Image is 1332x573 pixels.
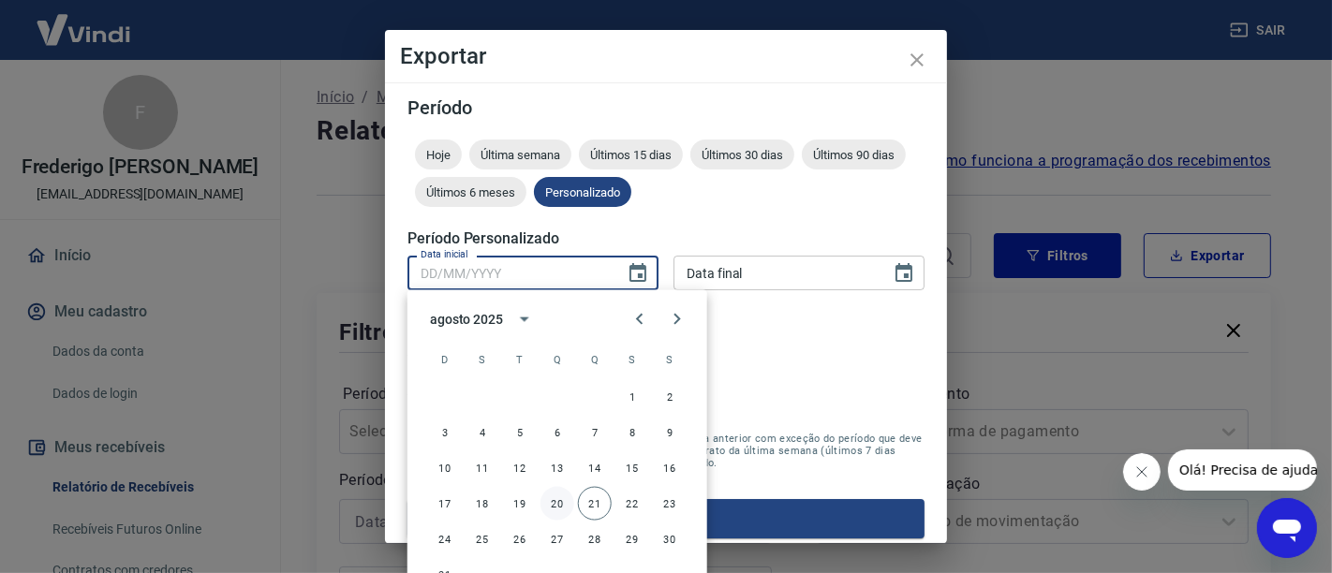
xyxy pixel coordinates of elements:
[615,416,649,449] button: 8
[415,185,526,199] span: Últimos 6 meses
[407,98,925,117] h5: Período
[615,380,649,414] button: 1
[673,256,878,290] input: DD/MM/YYYY
[503,451,537,485] button: 12
[503,522,537,556] button: 26
[540,522,574,556] button: 27
[540,487,574,521] button: 20
[578,451,612,485] button: 14
[578,341,612,378] span: quinta-feira
[534,177,631,207] div: Personalizado
[540,451,574,485] button: 13
[503,341,537,378] span: terça-feira
[578,416,612,449] button: 7
[415,148,462,162] span: Hoje
[430,309,503,329] div: agosto 2025
[578,487,612,521] button: 21
[466,341,499,378] span: segunda-feira
[469,140,571,169] div: Última semana
[400,45,932,67] h4: Exportar
[503,487,537,521] button: 19
[895,37,940,82] button: close
[428,451,462,485] button: 10
[428,522,462,556] button: 24
[690,148,794,162] span: Últimos 30 dias
[466,451,499,485] button: 11
[653,341,687,378] span: sábado
[653,487,687,521] button: 23
[659,301,696,338] button: Next month
[469,148,571,162] span: Última semana
[428,416,462,449] button: 3
[619,255,657,292] button: Choose date
[579,148,683,162] span: Últimos 15 dias
[421,247,468,261] label: Data inicial
[428,487,462,521] button: 17
[578,522,612,556] button: 28
[407,229,925,248] h5: Período Personalizado
[621,301,659,338] button: Previous month
[540,341,574,378] span: quarta-feira
[466,416,499,449] button: 4
[653,416,687,449] button: 9
[653,451,687,485] button: 16
[1168,449,1317,491] iframe: Mensagem da empresa
[415,140,462,169] div: Hoje
[1123,453,1161,491] iframe: Fechar mensagem
[615,487,649,521] button: 22
[503,416,537,449] button: 5
[534,185,631,199] span: Personalizado
[615,451,649,485] button: 15
[407,256,612,290] input: DD/MM/YYYY
[11,13,157,28] span: Olá! Precisa de ajuda?
[653,380,687,414] button: 2
[428,341,462,378] span: domingo
[802,148,906,162] span: Últimos 90 dias
[466,487,499,521] button: 18
[415,177,526,207] div: Últimos 6 meses
[615,341,649,378] span: sexta-feira
[540,416,574,449] button: 6
[615,522,649,556] button: 29
[466,522,499,556] button: 25
[1257,498,1317,558] iframe: Botão para abrir a janela de mensagens
[579,140,683,169] div: Últimos 15 dias
[885,255,923,292] button: Choose date
[690,140,794,169] div: Últimos 30 dias
[653,522,687,556] button: 30
[509,303,540,335] button: calendar view is open, switch to year view
[802,140,906,169] div: Últimos 90 dias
